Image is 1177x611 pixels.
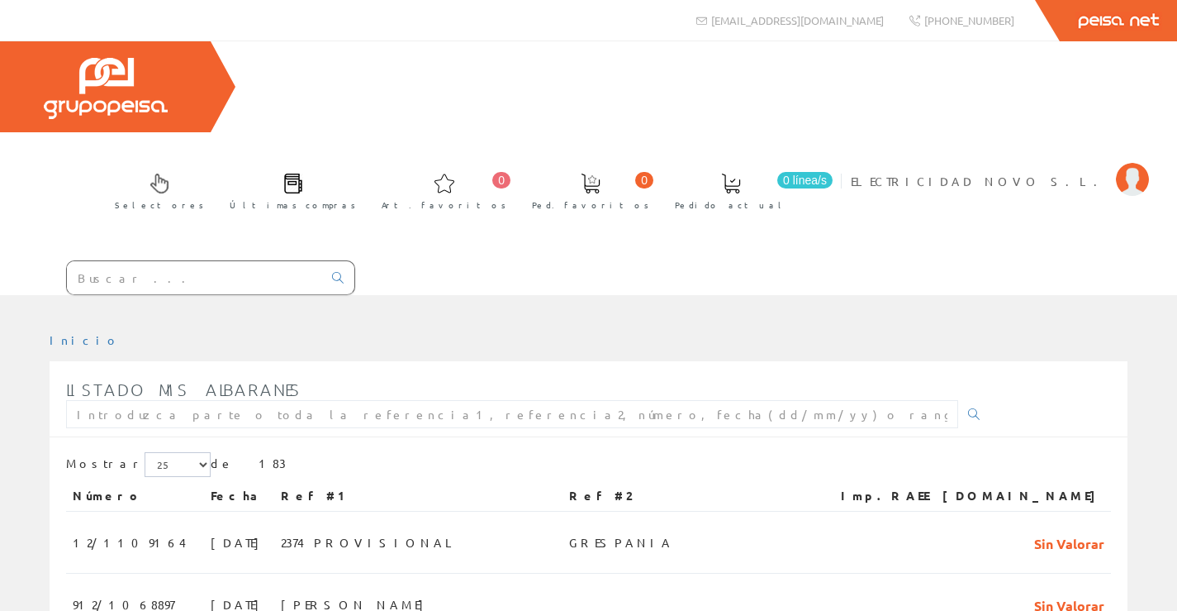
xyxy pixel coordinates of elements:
th: Número [66,481,204,511]
span: Ped. favoritos [532,197,649,213]
span: 12/1109164 [73,528,186,556]
a: Últimas compras [213,160,364,220]
span: GRESPANIA [569,528,673,556]
th: [DOMAIN_NAME] [936,481,1111,511]
th: Fecha [204,481,274,511]
a: ELECTRICIDAD NOVO S.L. [851,160,1149,175]
img: Grupo Peisa [44,58,168,119]
th: Imp.RAEE [812,481,936,511]
span: 0 [635,172,653,189]
span: Listado mis albaranes [66,379,301,399]
label: Mostrar [66,452,211,477]
select: Mostrar [145,452,211,477]
span: [PHONE_NUMBER] [924,13,1014,27]
input: Buscar ... [67,261,322,294]
span: Últimas compras [230,197,356,213]
th: Ref #1 [274,481,562,511]
a: Selectores [98,160,212,220]
span: [DATE] [211,528,268,556]
span: 0 [492,172,510,189]
span: [EMAIL_ADDRESS][DOMAIN_NAME] [711,13,884,27]
div: de 183 [66,452,1111,481]
span: 2374 PROVISIONAL [281,528,459,556]
span: Art. favoritos [382,197,506,213]
span: Selectores [115,197,204,213]
span: 0 línea/s [777,172,833,189]
span: Sin Valorar [1034,528,1104,556]
input: Introduzca parte o toda la referencia1, referencia2, número, fecha(dd/mm/yy) o rango de fechas(dd... [66,400,958,428]
span: Pedido actual [675,197,787,213]
a: Inicio [50,332,120,347]
span: ELECTRICIDAD NOVO S.L. [851,173,1108,189]
th: Ref #2 [562,481,812,511]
